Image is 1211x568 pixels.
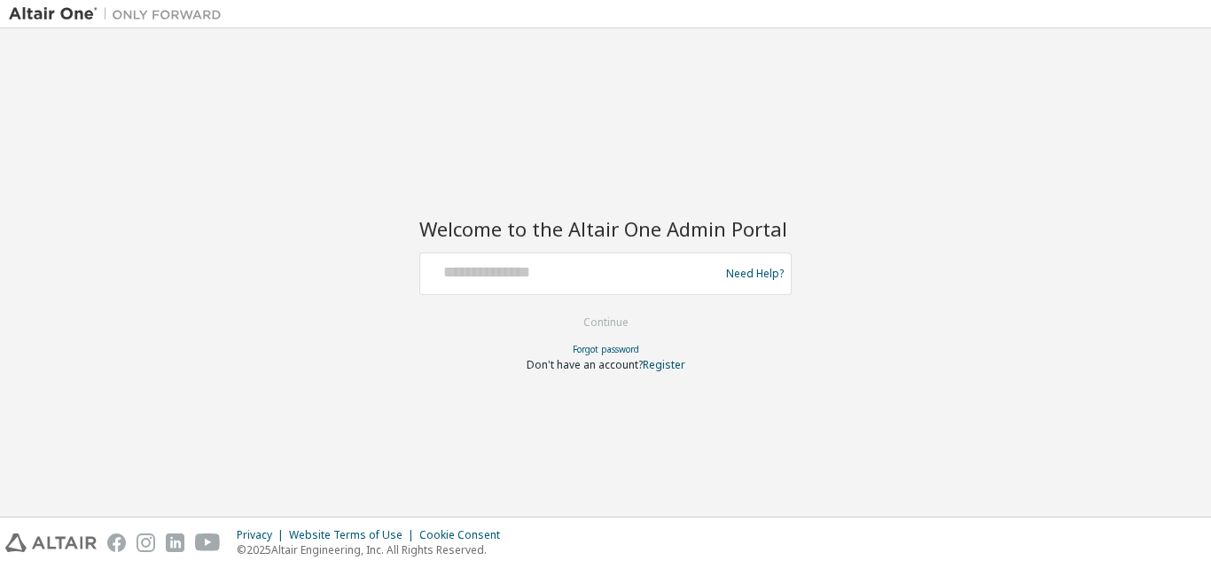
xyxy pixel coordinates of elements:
[237,542,511,557] p: © 2025 Altair Engineering, Inc. All Rights Reserved.
[166,533,184,552] img: linkedin.svg
[419,528,511,542] div: Cookie Consent
[5,533,97,552] img: altair_logo.svg
[419,216,792,241] h2: Welcome to the Altair One Admin Portal
[195,533,221,552] img: youtube.svg
[573,343,639,355] a: Forgot password
[643,357,685,372] a: Register
[107,533,126,552] img: facebook.svg
[137,533,155,552] img: instagram.svg
[9,5,230,23] img: Altair One
[237,528,289,542] div: Privacy
[726,273,784,274] a: Need Help?
[527,357,643,372] span: Don't have an account?
[289,528,419,542] div: Website Terms of Use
